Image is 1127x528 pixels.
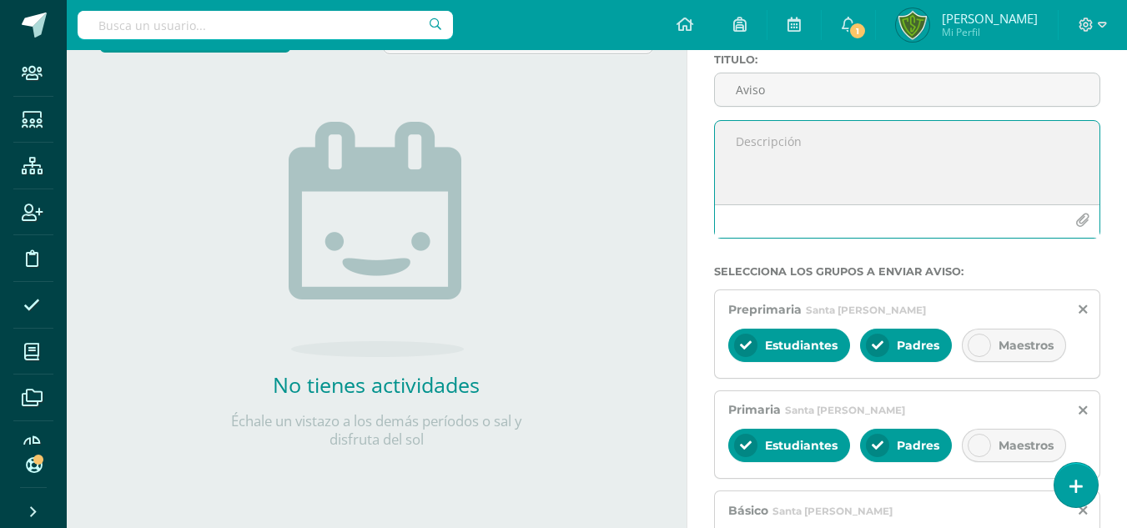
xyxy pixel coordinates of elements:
input: Busca un usuario... [78,11,453,39]
span: Básico [728,503,768,518]
span: Santa [PERSON_NAME] [785,404,905,416]
span: Padres [897,438,939,453]
span: Santa [PERSON_NAME] [772,505,893,517]
span: 1 [848,22,867,40]
span: Padres [897,338,939,353]
span: [PERSON_NAME] [942,10,1038,27]
span: Maestros [999,438,1054,453]
input: Titulo [715,73,1099,106]
span: Maestros [999,338,1054,353]
p: Échale un vistazo a los demás períodos o sal y disfruta del sol [209,412,543,449]
span: Preprimaria [728,302,802,317]
label: Selecciona los grupos a enviar aviso : [714,265,1100,278]
img: no_activities.png [289,122,464,357]
span: Estudiantes [765,338,838,353]
span: Santa [PERSON_NAME] [806,304,926,316]
label: Titulo : [714,53,1100,66]
span: Estudiantes [765,438,838,453]
img: a027cb2715fc0bed0e3d53f9a5f0b33d.png [896,8,929,42]
span: Primaria [728,402,781,417]
span: Mi Perfil [942,25,1038,39]
h2: No tienes actividades [209,370,543,399]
